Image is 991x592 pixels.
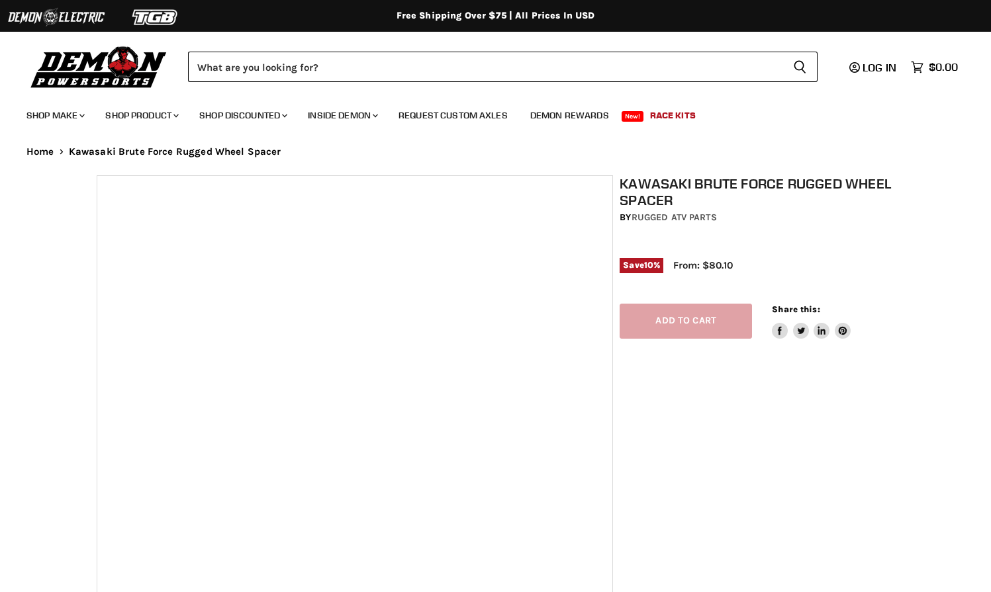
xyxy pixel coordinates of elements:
a: Shop Product [95,102,187,129]
img: Demon Electric Logo 2 [7,5,106,30]
a: Shop Discounted [189,102,295,129]
aside: Share this: [772,304,851,339]
span: $0.00 [929,61,958,73]
a: Inside Demon [298,102,386,129]
a: Log in [843,62,904,73]
span: Save % [620,258,663,273]
ul: Main menu [17,97,955,129]
div: by [620,210,901,225]
a: Demon Rewards [520,102,619,129]
span: Log in [863,61,896,74]
a: Race Kits [640,102,706,129]
h1: Kawasaki Brute Force Rugged Wheel Spacer [620,175,901,208]
img: Demon Powersports [26,43,171,90]
a: Shop Make [17,102,93,129]
a: Home [26,146,54,157]
a: $0.00 [904,58,965,77]
span: Share this: [772,304,820,314]
a: Request Custom Axles [389,102,518,129]
button: Search [782,52,818,82]
span: From: $80.10 [673,259,733,271]
img: TGB Logo 2 [106,5,205,30]
form: Product [188,52,818,82]
input: Search [188,52,782,82]
a: Rugged ATV Parts [632,212,717,223]
span: 10 [644,260,653,270]
span: New! [622,111,644,122]
span: Kawasaki Brute Force Rugged Wheel Spacer [69,146,281,157]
